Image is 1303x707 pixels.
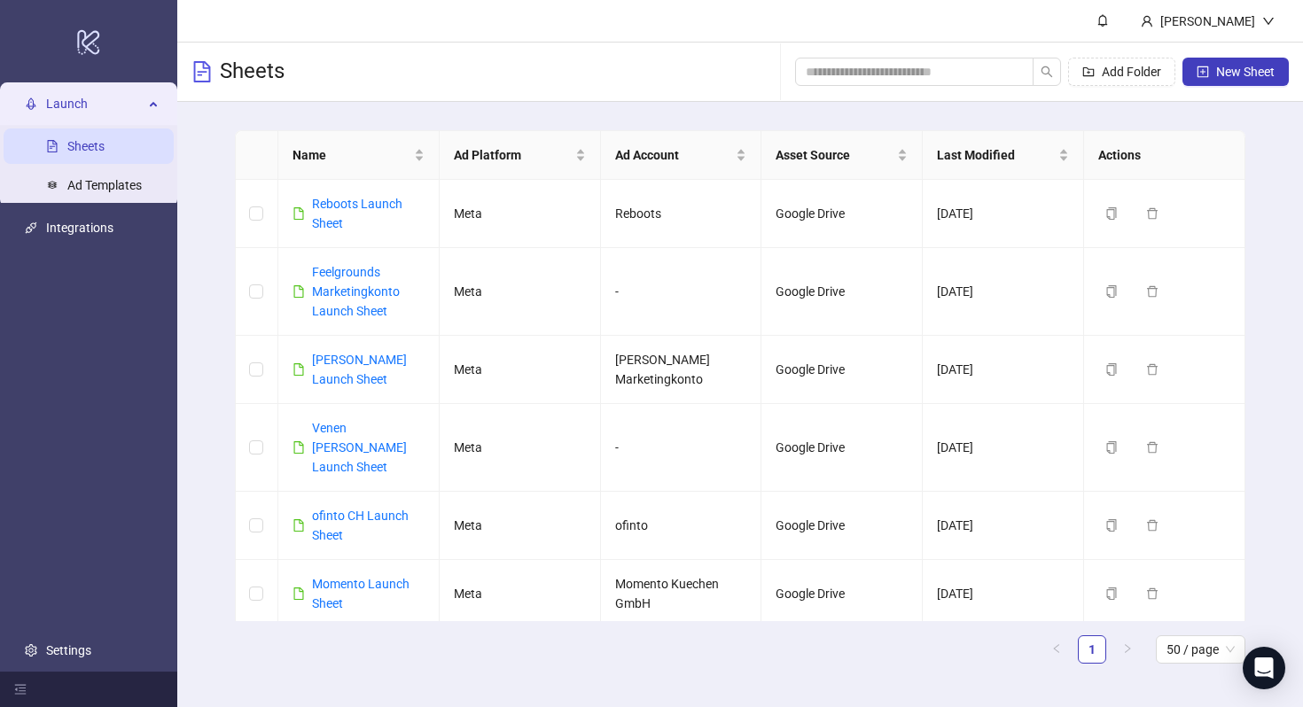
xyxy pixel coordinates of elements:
[1141,15,1153,27] span: user
[1153,12,1262,31] div: [PERSON_NAME]
[1146,587,1159,600] span: delete
[293,441,305,454] span: file
[1042,635,1071,664] li: Previous Page
[1122,643,1133,654] span: right
[454,145,572,165] span: Ad Platform
[601,560,762,628] td: Momento Kuechen GmbH
[1105,285,1118,298] span: copy
[1082,66,1095,78] span: folder-add
[440,336,601,404] td: Meta
[761,131,923,180] th: Asset Source
[440,404,601,492] td: Meta
[601,404,762,492] td: -
[1113,635,1142,664] button: right
[440,560,601,628] td: Meta
[761,404,923,492] td: Google Drive
[312,197,402,230] a: Reboots Launch Sheet
[937,145,1055,165] span: Last Modified
[293,519,305,532] span: file
[440,131,601,180] th: Ad Platform
[923,492,1084,560] td: [DATE]
[1079,636,1105,663] a: 1
[1078,635,1106,664] li: 1
[312,509,409,542] a: ofinto CH Launch Sheet
[1113,635,1142,664] li: Next Page
[923,336,1084,404] td: [DATE]
[293,145,410,165] span: Name
[923,248,1084,336] td: [DATE]
[1105,207,1118,220] span: copy
[1105,587,1118,600] span: copy
[601,131,762,180] th: Ad Account
[1041,66,1053,78] span: search
[761,336,923,404] td: Google Drive
[761,248,923,336] td: Google Drive
[1105,519,1118,532] span: copy
[601,248,762,336] td: -
[1051,643,1062,654] span: left
[312,353,407,386] a: [PERSON_NAME] Launch Sheet
[1197,66,1209,78] span: plus-square
[67,139,105,153] a: Sheets
[293,207,305,220] span: file
[1068,58,1175,86] button: Add Folder
[1182,58,1289,86] button: New Sheet
[601,492,762,560] td: ofinto
[25,97,37,110] span: rocket
[67,178,142,192] a: Ad Templates
[312,421,407,474] a: Venen [PERSON_NAME] Launch Sheet
[278,131,440,180] th: Name
[601,180,762,248] td: Reboots
[293,285,305,298] span: file
[312,265,400,318] a: Feelgrounds Marketingkonto Launch Sheet
[1146,519,1159,532] span: delete
[46,86,144,121] span: Launch
[220,58,285,86] h3: Sheets
[601,336,762,404] td: [PERSON_NAME] Marketingkonto
[1105,441,1118,454] span: copy
[1146,207,1159,220] span: delete
[440,248,601,336] td: Meta
[312,577,410,610] a: Momento Launch Sheet
[293,363,305,376] span: file
[293,587,305,600] span: file
[440,180,601,248] td: Meta
[761,180,923,248] td: Google Drive
[761,560,923,628] td: Google Drive
[1105,363,1118,376] span: copy
[46,643,91,657] a: Settings
[46,221,113,235] a: Integrations
[1262,15,1275,27] span: down
[191,61,213,82] span: file-text
[923,131,1084,180] th: Last Modified
[923,404,1084,492] td: [DATE]
[1216,65,1275,79] span: New Sheet
[1146,285,1159,298] span: delete
[923,560,1084,628] td: [DATE]
[923,180,1084,248] td: [DATE]
[1096,14,1109,27] span: bell
[776,145,893,165] span: Asset Source
[1042,635,1071,664] button: left
[1243,647,1285,689] div: Open Intercom Messenger
[1166,636,1235,663] span: 50 / page
[1156,635,1245,664] div: Page Size
[1102,65,1161,79] span: Add Folder
[1146,441,1159,454] span: delete
[761,492,923,560] td: Google Drive
[615,145,733,165] span: Ad Account
[440,492,601,560] td: Meta
[14,683,27,695] span: menu-fold
[1146,363,1159,376] span: delete
[1084,131,1245,180] th: Actions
